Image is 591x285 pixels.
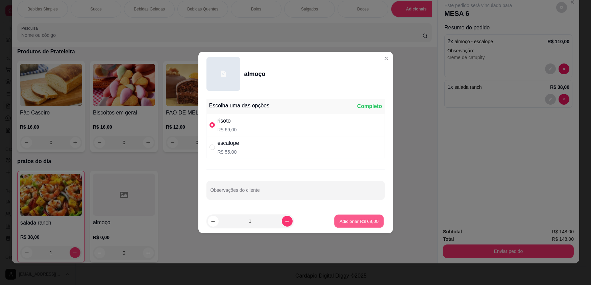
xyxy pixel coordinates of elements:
button: increase-product-quantity [282,216,293,227]
p: Adicionar R$ 69,00 [340,218,379,224]
div: almoço [244,69,266,79]
div: escalope [218,139,239,147]
p: R$ 55,00 [218,149,239,155]
button: Close [381,53,392,64]
div: Escolha uma das opções [209,102,270,110]
button: Adicionar R$ 69,00 [335,215,384,228]
button: decrease-product-quantity [208,216,219,227]
p: R$ 69,00 [218,126,237,133]
div: risoto [218,117,237,125]
div: Completo [357,102,382,110]
input: Observações do cliente [211,189,381,196]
